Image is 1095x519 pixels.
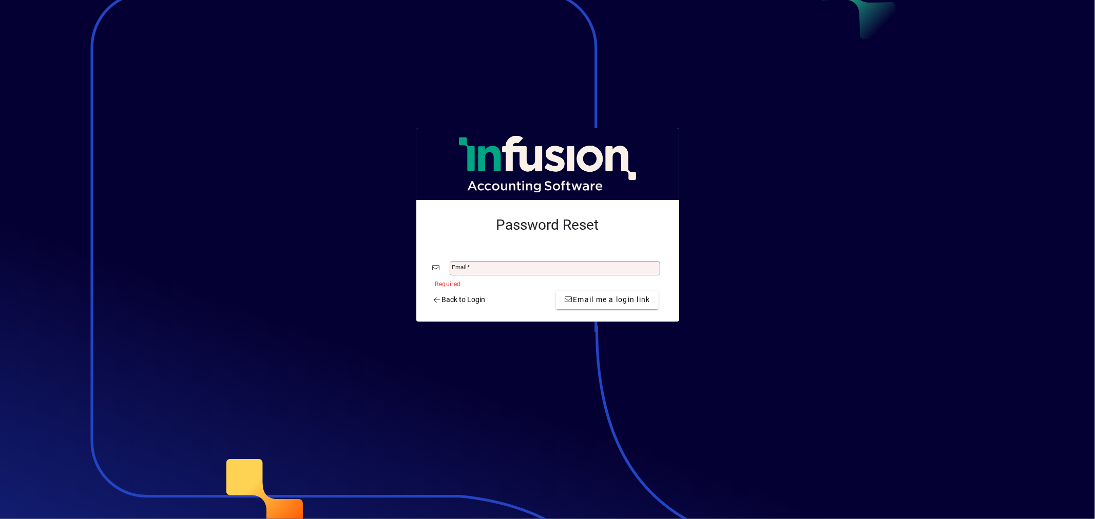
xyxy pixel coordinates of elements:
mat-label: Email [452,264,467,271]
mat-error: Required [435,278,655,289]
span: Back to Login [433,294,486,305]
a: Back to Login [429,291,490,309]
h2: Password Reset [433,216,663,234]
span: Email me a login link [564,294,650,305]
button: Email me a login link [556,291,659,309]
